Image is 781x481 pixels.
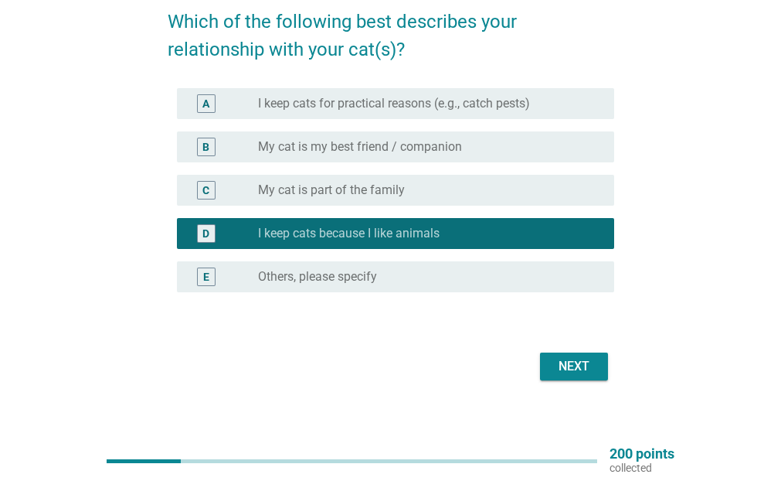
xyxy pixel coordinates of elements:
[552,357,596,376] div: Next
[202,96,209,112] div: A
[258,183,405,198] label: My cat is part of the family
[258,269,377,285] label: Others, please specify
[258,96,530,111] label: I keep cats for practical reasons (e.g., catch pests)
[258,139,462,155] label: My cat is my best friend / companion
[258,226,440,241] label: I keep cats because I like animals
[202,183,209,199] div: C
[203,269,209,285] div: E
[610,447,674,461] p: 200 points
[610,461,674,475] p: collected
[540,353,608,380] button: Next
[202,139,209,155] div: B
[202,226,209,242] div: D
